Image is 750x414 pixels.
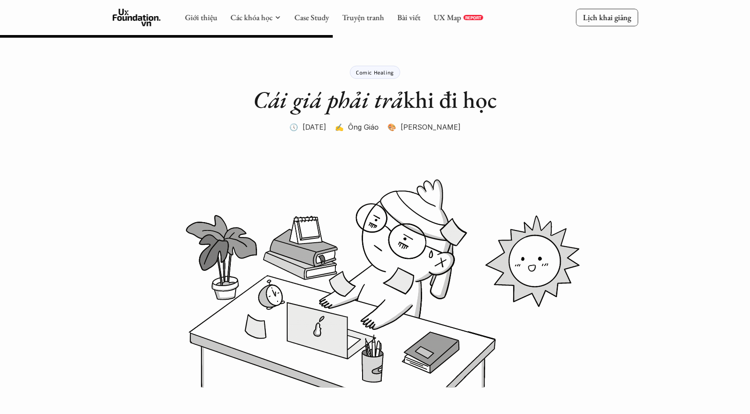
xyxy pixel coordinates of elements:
a: Lịch khai giảng [576,9,638,26]
h1: khi đi học [253,85,497,114]
a: UX Map [433,12,461,22]
p: Comic Healing [356,69,394,75]
p: 🕔 [DATE] [289,120,326,134]
a: Bài viết [397,12,420,22]
p: Lịch khai giảng [583,12,631,22]
a: Case Study [294,12,329,22]
em: Cái giá phải trả [253,84,403,115]
p: 🎨 [PERSON_NAME] [387,120,461,134]
a: REPORT [463,15,483,20]
a: Giới thiệu [185,12,217,22]
p: REPORT [465,15,481,20]
a: Các khóa học [230,12,272,22]
a: Truyện tranh [342,12,384,22]
p: ✍️ Ông Giáo [335,120,379,134]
